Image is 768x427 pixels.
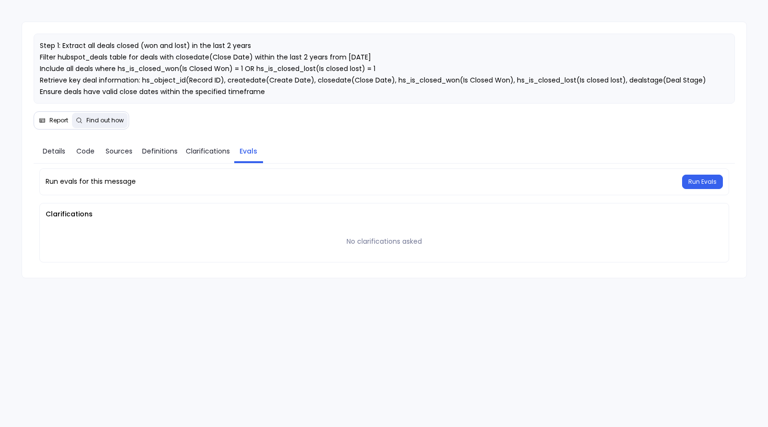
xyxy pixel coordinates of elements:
[86,117,124,124] span: Find out how
[240,146,257,156] span: Evals
[40,41,706,96] span: Step 1: Extract all deals closed (won and lost) in the last 2 years Filter hubspot_deals table fo...
[46,209,723,219] span: Clarifications
[186,146,230,156] span: Clarifications
[43,146,65,156] span: Details
[49,117,68,124] span: Report
[46,177,136,187] span: Run evals for this message
[76,146,95,156] span: Code
[688,178,717,186] span: Run Evals
[72,113,128,128] button: Find out how
[682,175,723,189] button: Run Evals
[35,113,72,128] button: Report
[347,237,422,247] div: No clarifications asked
[106,146,132,156] span: Sources
[142,146,178,156] span: Definitions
